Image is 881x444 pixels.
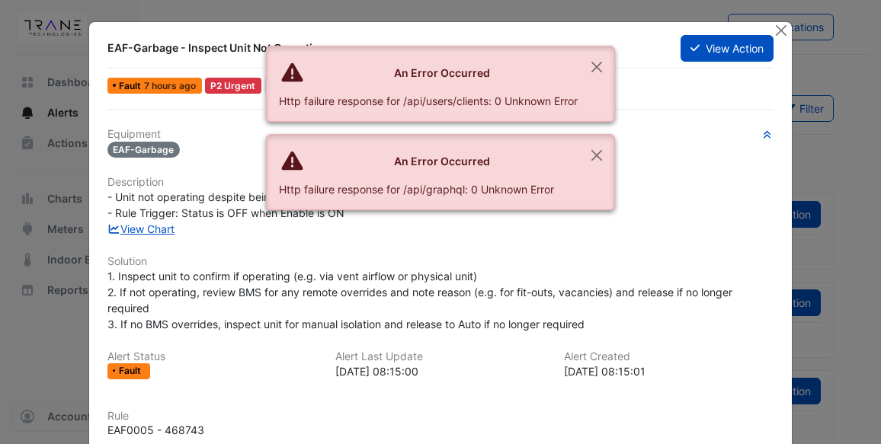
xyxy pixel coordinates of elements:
[107,176,774,189] h6: Description
[107,270,735,331] span: 1. Inspect unit to confirm if operating (e.g. via vent airflow or physical unit) 2. If not operat...
[205,78,262,94] div: P2 Urgent
[335,350,546,363] h6: Alert Last Update
[107,410,774,423] h6: Rule
[829,392,866,429] iframe: Intercom live chat
[394,66,490,79] strong: An Error Occurred
[394,155,490,168] strong: An Error Occurred
[564,350,774,363] h6: Alert Created
[107,40,663,56] div: EAF-Garbage - Inspect Unit Not Operating
[773,22,789,38] button: Close
[144,80,196,91] span: Tue 19-Aug-2025 08:15 AEST
[564,363,774,379] div: [DATE] 08:15:01
[681,35,774,62] button: View Action
[335,363,546,379] div: [DATE] 08:15:00
[279,93,578,109] div: Http failure response for /api/users/clients: 0 Unknown Error
[119,81,144,91] span: Fault
[279,181,578,197] div: Http failure response for /api/graphql: 0 Unknown Error
[107,128,774,141] h6: Equipment
[107,422,204,438] div: EAF0005 - 468743
[107,142,181,158] span: EAF-Garbage
[579,135,614,176] button: Close
[579,46,614,88] button: Close
[119,366,144,375] span: Fault
[107,222,175,235] a: View Chart
[107,350,318,363] h6: Alert Status
[264,78,320,94] span: Reliability
[107,190,370,219] span: - Unit not operating despite being called for via BMS - Rule Trigger: Status is OFF when Enable i...
[107,255,774,268] h6: Solution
